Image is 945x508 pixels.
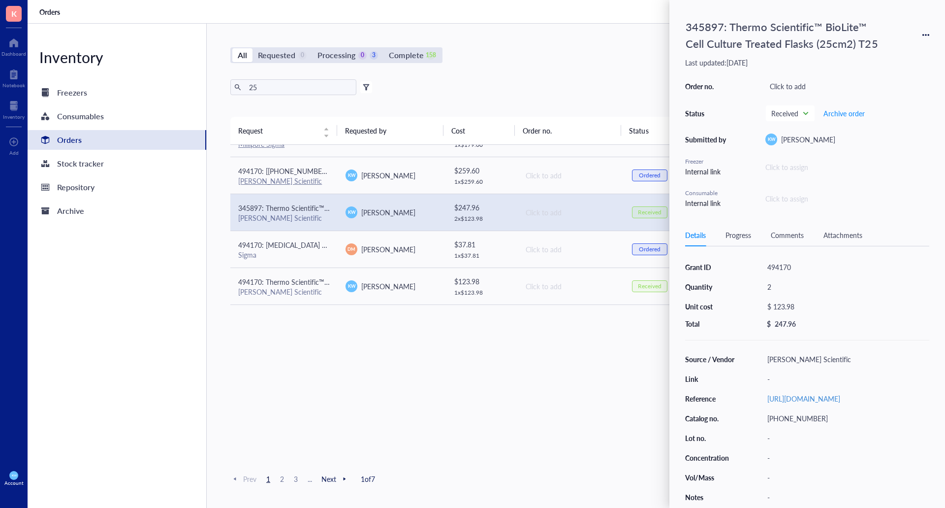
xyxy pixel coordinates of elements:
[685,473,735,482] div: Vol/Mass
[685,82,729,91] div: Order no.
[370,51,378,60] div: 3
[361,207,415,217] span: [PERSON_NAME]
[454,165,509,176] div: $ 259.60
[526,244,616,255] div: Click to add
[763,490,929,504] div: -
[1,51,26,57] div: Dashboard
[771,109,807,118] span: Received
[245,80,352,95] input: Find orders in table
[28,106,206,126] a: Consumables
[443,117,514,144] th: Cost
[230,474,256,483] span: Prev
[238,166,444,176] span: 494170: [[PHONE_NUMBER]] 25 mL individually wrapped resevoirs
[763,372,929,386] div: -
[9,150,19,156] div: Add
[685,302,735,311] div: Unit cost
[763,411,929,425] div: [PHONE_NUMBER]
[347,283,355,290] span: KW
[763,431,929,445] div: -
[28,154,206,173] a: Stock tracker
[763,260,929,274] div: 494170
[454,178,509,186] div: 1 x $ 259.60
[39,7,62,16] a: Orders
[639,171,661,179] div: Ordered
[238,277,475,287] span: 494170: Thermo Scientific™ BioLite™ Cell Culture Treated Flasks (25cm2) T25
[517,231,624,268] td: Click to add
[763,471,929,484] div: -
[767,136,775,143] span: KW
[771,230,804,240] div: Comments
[526,281,616,292] div: Click to add
[11,474,16,477] span: KW
[621,117,692,144] th: Status
[276,474,288,483] span: 2
[638,208,661,216] div: Received
[238,203,475,213] span: 345897: Thermo Scientific™ BioLite™ Cell Culture Treated Flasks (25cm2) T25
[347,209,355,216] span: KW
[454,276,509,287] div: $ 123.98
[2,67,25,88] a: Notebook
[517,194,624,231] td: Click to add
[454,289,509,297] div: 1 x $ 123.98
[685,282,735,291] div: Quantity
[11,7,17,20] span: K
[230,47,442,63] div: segmented control
[781,135,835,144] span: [PERSON_NAME]
[685,319,735,328] div: Total
[685,58,929,67] div: Last updated: [DATE]
[763,352,929,366] div: [PERSON_NAME] Scientific
[763,451,929,465] div: -
[685,109,729,118] div: Status
[317,48,355,62] div: Processing
[361,474,375,483] span: 1 of 7
[454,239,509,250] div: $ 37.81
[348,246,355,253] span: DM
[638,282,661,290] div: Received
[517,305,624,341] td: Click to add
[775,319,796,328] div: 247.96
[685,374,735,383] div: Link
[763,300,925,313] div: $ 123.98
[454,202,509,213] div: $ 247.96
[358,51,367,60] div: 0
[337,117,444,144] th: Requested by
[57,204,84,218] div: Archive
[361,244,415,254] span: [PERSON_NAME]
[685,434,735,442] div: Lot no.
[4,480,24,486] div: Account
[347,172,355,179] span: KW
[526,170,616,181] div: Click to add
[454,215,509,223] div: 2 x $ 123.98
[725,230,751,240] div: Progress
[238,125,317,136] span: Request
[685,198,729,208] div: Internal link
[823,105,865,121] button: Archive order
[321,474,349,483] span: Next
[767,394,840,404] a: [URL][DOMAIN_NAME]
[767,319,771,328] div: $
[765,79,929,93] div: Click to add
[3,114,25,120] div: Inventory
[2,82,25,88] div: Notebook
[389,48,423,62] div: Complete
[57,157,104,170] div: Stock tracker
[28,83,206,102] a: Freezers
[765,193,929,204] div: Click to assign
[823,109,865,117] span: Archive order
[57,86,87,100] div: Freezers
[1,35,26,57] a: Dashboard
[361,170,415,180] span: [PERSON_NAME]
[685,394,735,403] div: Reference
[454,141,509,149] div: 1 x $ 179.00
[685,166,729,177] div: Internal link
[454,252,509,260] div: 1 x $ 37.81
[685,355,735,364] div: Source / Vendor
[298,51,307,60] div: 0
[238,240,427,250] span: 494170: [MEDICAL_DATA] MOLECULAR BIOLOGY REAGENT
[238,287,330,296] div: [PERSON_NAME] Scientific
[304,474,315,483] span: ...
[681,16,888,54] div: 345897: Thermo Scientific™ BioLite™ Cell Culture Treated Flasks (25cm2) T25
[765,162,929,172] div: Click to assign
[685,135,729,144] div: Submitted by
[763,280,929,294] div: 2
